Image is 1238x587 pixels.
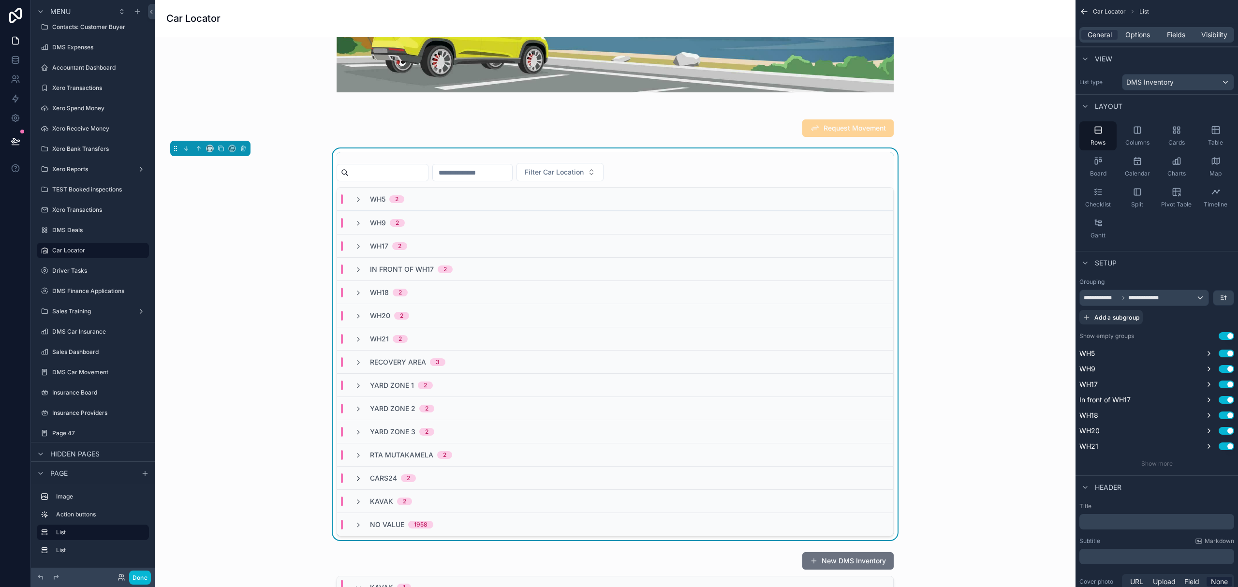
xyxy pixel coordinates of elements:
[129,571,151,585] button: Done
[37,263,149,279] a: Driver Tasks
[52,125,147,132] label: Xero Receive Money
[414,521,427,528] div: 1958
[56,546,145,554] label: List
[398,242,401,250] div: 2
[52,287,147,295] label: DMS Finance Applications
[1197,183,1234,212] button: Timeline
[1079,121,1117,150] button: Rows
[1093,8,1126,15] span: Car Locator
[1119,121,1156,150] button: Columns
[37,101,149,116] a: Xero Spend Money
[1119,152,1156,181] button: Calendar
[370,450,433,460] span: RTA Mutakamela
[31,484,155,568] div: scrollable content
[1158,152,1195,181] button: Charts
[370,194,385,204] span: WH5
[37,19,149,35] a: Contacts: Customer Buyer
[1195,537,1234,545] a: Markdown
[370,311,390,321] span: WH20
[52,247,143,254] label: Car Locator
[37,60,149,75] a: Accountant Dashboard
[1205,537,1234,545] span: Markdown
[37,40,149,55] a: DMS Expenses
[398,335,402,343] div: 2
[1168,139,1185,147] span: Cards
[52,389,147,396] label: Insurance Board
[370,520,404,529] span: No value
[52,145,147,153] label: Xero Bank Transfers
[1167,30,1185,40] span: Fields
[398,289,402,296] div: 2
[37,283,149,299] a: DMS Finance Applications
[37,121,149,136] a: Xero Receive Money
[1091,139,1105,147] span: Rows
[425,428,428,436] div: 2
[52,186,147,193] label: TEST Booked inspections
[52,308,133,315] label: Sales Training
[1079,514,1234,529] div: scrollable content
[1085,201,1111,208] span: Checklist
[1091,232,1105,239] span: Gantt
[1095,102,1122,111] span: Layout
[166,12,221,25] h1: Car Locator
[52,206,147,214] label: Xero Transactions
[1139,8,1149,15] span: List
[1079,549,1234,564] div: scrollable content
[52,64,147,72] label: Accountant Dashboard
[1079,310,1143,324] button: Add a subgroup
[37,202,149,218] a: Xero Transactions
[370,288,389,297] span: WH18
[1204,201,1227,208] span: Timeline
[370,357,426,367] span: Recovery Area
[1088,30,1112,40] span: General
[52,409,147,417] label: Insurance Providers
[370,473,397,483] span: Cars24
[37,385,149,400] a: Insurance Board
[1079,502,1234,510] label: Title
[37,344,149,360] a: Sales Dashboard
[1095,483,1121,492] span: Header
[1095,258,1117,268] span: Setup
[52,84,147,92] label: Xero Transactions
[443,265,447,273] div: 2
[1079,441,1098,451] span: WH21
[1079,380,1098,389] span: WH17
[1079,364,1095,374] span: WH9
[37,161,149,177] a: Xero Reports
[1079,411,1098,420] span: WH18
[370,218,386,228] span: WH9
[424,382,427,389] div: 2
[37,243,149,258] a: Car Locator
[52,267,147,275] label: Driver Tasks
[1201,30,1227,40] span: Visibility
[1125,170,1150,177] span: Calendar
[52,368,147,376] label: DMS Car Movement
[1079,537,1100,545] label: Subtitle
[1126,77,1174,87] span: DMS Inventory
[37,426,149,441] a: Page 47
[52,226,147,234] label: DMS Deals
[395,195,398,203] div: 2
[56,528,141,536] label: List
[52,23,147,31] label: Contacts: Customer Buyer
[525,167,584,177] span: Filter Car Location
[1079,278,1105,286] label: Grouping
[1131,201,1143,208] span: Split
[56,511,145,518] label: Action buttons
[52,348,147,356] label: Sales Dashboard
[1122,74,1234,90] button: DMS Inventory
[1079,214,1117,243] button: Gantt
[56,493,145,500] label: Image
[1209,170,1222,177] span: Map
[370,334,389,344] span: WH21
[37,324,149,339] a: DMS Car Insurance
[1197,121,1234,150] button: Table
[37,80,149,96] a: Xero Transactions
[1119,183,1156,212] button: Split
[400,312,403,320] div: 2
[1079,78,1118,86] label: List type
[1161,201,1192,208] span: Pivot Table
[1090,170,1106,177] span: Board
[370,264,434,274] span: In front of WH17
[1197,152,1234,181] button: Map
